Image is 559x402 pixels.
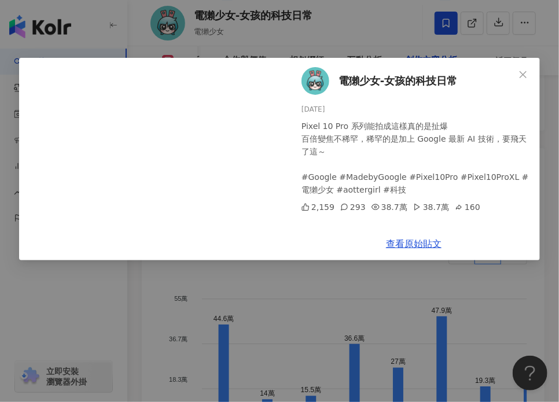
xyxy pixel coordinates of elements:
[301,67,514,95] a: KOL Avatar電獺少女-女孩的科技日常
[301,67,329,95] img: KOL Avatar
[386,238,442,249] a: 查看原始貼文
[512,63,535,86] button: Close
[518,70,528,79] span: close
[301,201,334,213] div: 2,159
[339,73,457,89] span: 電獺少女-女孩的科技日常
[455,201,480,213] div: 160
[301,120,531,196] div: Pixel 10 Pro 系列能拍成這樣真的是扯爆 百倍變焦不稀罕，稀罕的是加上 Google 最新 AI 技術，要飛天了這～ #Google #MadebyGoogle #Pixel10Pro...
[301,104,531,115] div: [DATE]
[340,201,366,213] div: 293
[413,201,449,213] div: 38.7萬
[372,201,407,213] div: 38.7萬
